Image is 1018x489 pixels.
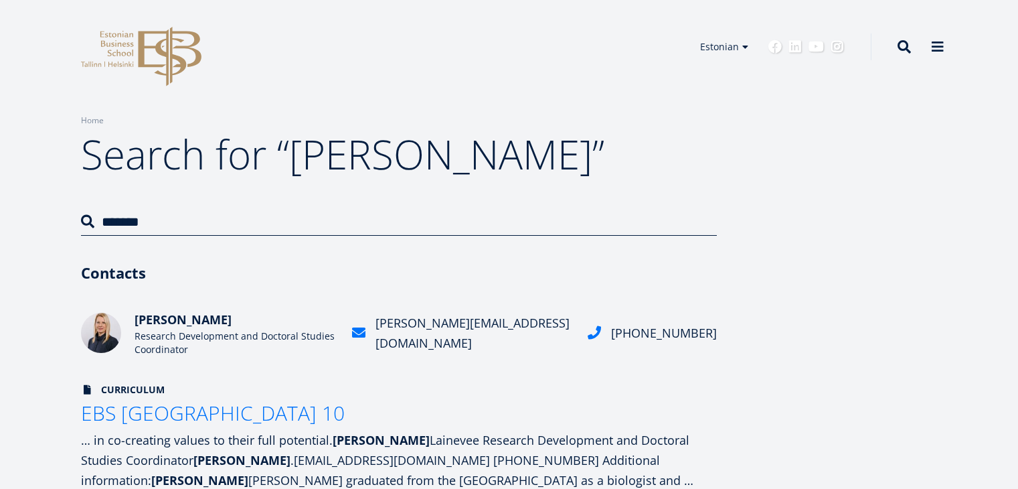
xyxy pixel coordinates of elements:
font: Home [81,115,104,126]
font: Research Development and Doctoral Studies Coordinator [135,330,335,356]
a: Home [81,114,104,127]
font: [PERSON_NAME][EMAIL_ADDRESS][DOMAIN_NAME] [375,315,570,351]
font: [PHONE_NUMBER] [611,325,717,341]
font: EBS [GEOGRAPHIC_DATA] 10 [81,399,345,427]
font: Contacts [81,263,146,283]
font: [PERSON_NAME] [333,432,430,448]
font: Curriculum [101,383,165,396]
font: … in co-creating values ​​to their full potential. [81,432,333,448]
font: .[EMAIL_ADDRESS][DOMAIN_NAME] [PHONE_NUMBER] Additional information: [81,452,660,488]
font: [PERSON_NAME] [193,452,290,468]
font: [PERSON_NAME] [135,311,232,328]
font: [PERSON_NAME] [151,472,248,488]
font: Search for “[PERSON_NAME]” [81,127,604,182]
img: Sigrid Lainevee [81,313,121,353]
font: [PERSON_NAME] graduated from the [GEOGRAPHIC_DATA] as a biologist and … [248,472,693,488]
